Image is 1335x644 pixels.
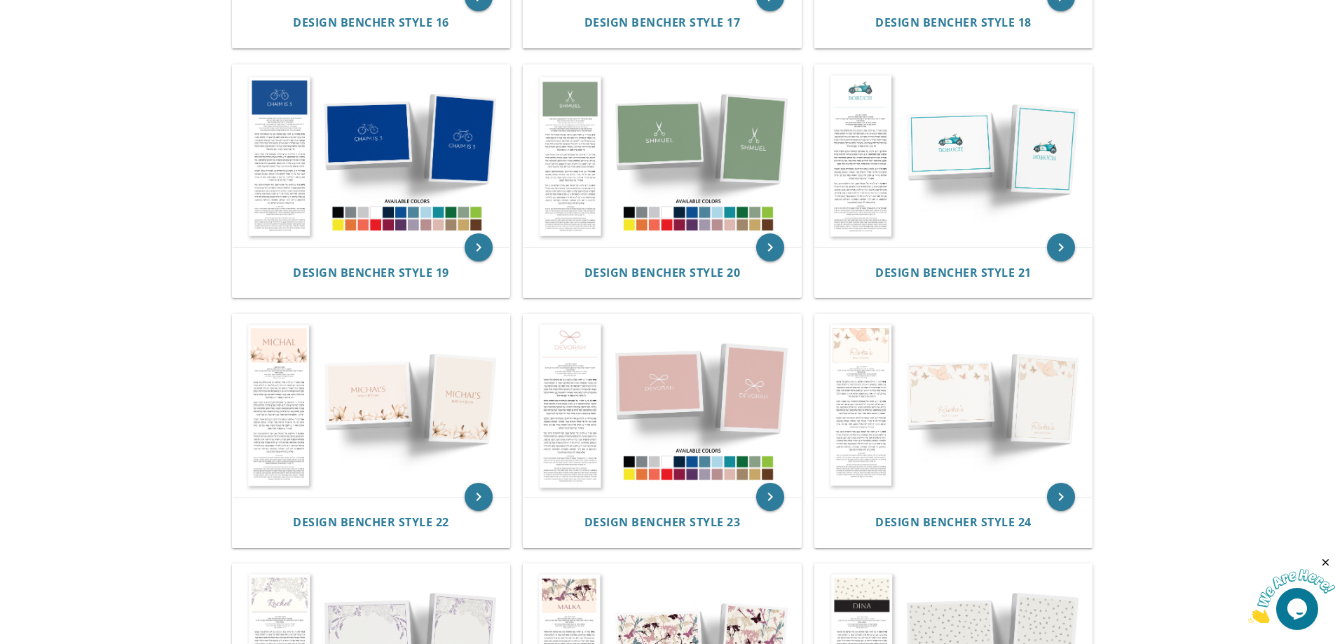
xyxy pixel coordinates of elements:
[875,514,1032,530] span: Design Bencher Style 24
[875,265,1032,280] span: Design Bencher Style 21
[293,516,449,529] a: Design Bencher Style 22
[293,266,449,280] a: Design Bencher Style 19
[523,65,801,247] img: Design Bencher Style 20
[815,315,1093,497] img: Design Bencher Style 24
[756,233,784,261] a: keyboard_arrow_right
[465,233,493,261] a: keyboard_arrow_right
[875,15,1032,30] span: Design Bencher Style 18
[584,516,741,529] a: Design Bencher Style 23
[584,15,741,30] span: Design Bencher Style 17
[523,315,801,497] img: Design Bencher Style 23
[1047,233,1075,261] a: keyboard_arrow_right
[293,15,449,30] span: Design Bencher Style 16
[1248,556,1335,623] iframe: chat widget
[233,315,510,497] img: Design Bencher Style 22
[465,483,493,511] a: keyboard_arrow_right
[584,514,741,530] span: Design Bencher Style 23
[233,65,510,247] img: Design Bencher Style 19
[875,266,1032,280] a: Design Bencher Style 21
[584,265,741,280] span: Design Bencher Style 20
[875,16,1032,29] a: Design Bencher Style 18
[756,483,784,511] a: keyboard_arrow_right
[584,16,741,29] a: Design Bencher Style 17
[293,514,449,530] span: Design Bencher Style 22
[875,516,1032,529] a: Design Bencher Style 24
[1047,483,1075,511] a: keyboard_arrow_right
[293,16,449,29] a: Design Bencher Style 16
[293,265,449,280] span: Design Bencher Style 19
[815,65,1093,247] img: Design Bencher Style 21
[584,266,741,280] a: Design Bencher Style 20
